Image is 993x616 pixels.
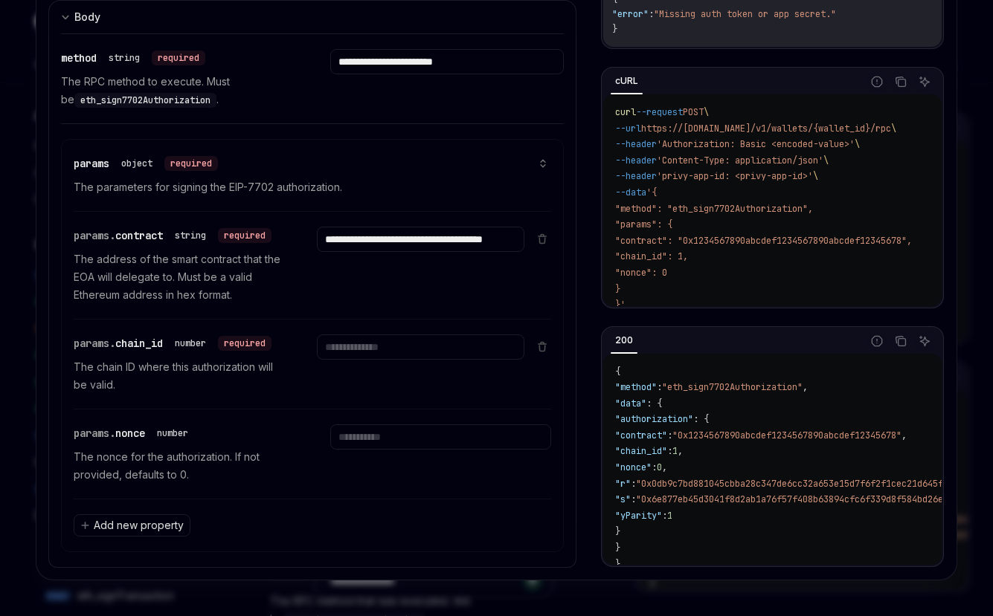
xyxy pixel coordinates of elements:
div: Body [74,8,100,26]
span: curl [615,106,636,118]
p: The parameters for signing the EIP-7702 authorization. [74,178,551,196]
p: The RPC method to execute. Must be . [61,73,295,108]
span: "data" [615,398,646,409]
span: 'Content-Type: application/json' [657,155,823,166]
button: Add new property [74,514,190,536]
span: , [678,445,683,457]
span: "method": "eth_sign7702Authorization", [615,203,813,215]
span: 'privy-app-id: <privy-app-id>' [657,170,813,182]
span: } [612,23,617,35]
span: --header [615,138,657,150]
span: 1 [667,510,672,522]
p: The nonce for the authorization. If not provided, defaults to 0. [74,448,295,484]
span: "0x6e877eb45d3041f8d2ab1a76f57f408b63894cfc6f339d8f584bd26efceae308" [636,493,990,505]
span: : [649,8,654,20]
span: params. [74,337,115,350]
span: Add new property [94,518,184,533]
input: Enter chain_id [317,334,524,360]
span: params. [74,229,115,242]
span: \ [891,123,896,134]
div: required [164,156,218,171]
span: 'Authorization: Basic <encoded-value>' [657,138,855,150]
span: params [74,157,109,170]
span: } [615,283,620,295]
div: required [152,51,205,65]
span: "Missing auth token or app secret." [654,8,836,20]
span: 1 [672,445,678,457]
span: } [615,558,620,570]
span: nonce [115,427,145,440]
div: method [61,49,205,67]
span: "r" [615,478,631,490]
button: Copy the contents from the code block [891,72,910,91]
span: "chain_id": 1, [615,250,688,262]
span: : [667,429,672,441]
span: "0x1234567890abcdef1234567890abcdef12345678" [672,429,902,441]
span: "contract" [615,429,667,441]
input: Enter method [330,49,564,74]
span: : [662,510,667,522]
span: { [615,366,620,377]
span: : [657,381,662,393]
span: --header [615,170,657,182]
span: POST [683,106,704,118]
span: : [667,445,672,457]
span: chain_id [115,337,163,350]
div: cURL [611,72,643,90]
div: params.nonce [74,424,194,442]
button: Ask AI [915,72,934,91]
span: , [803,381,808,393]
span: : { [693,413,709,425]
button: Delete item [533,340,551,352]
span: params. [74,427,115,440]
span: "eth_sign7702Authorization" [662,381,803,393]
span: }' [615,299,626,311]
span: , [902,429,907,441]
span: '{ [646,187,657,198]
span: contract [115,229,163,242]
button: Delete item [533,233,551,244]
span: --url [615,123,641,134]
input: Enter contract [317,227,524,252]
span: : [631,493,636,505]
p: The address of the smart contract that the EOA will delegate to. Must be a valid Ethereum address... [74,250,281,304]
span: 0 [657,461,662,473]
span: --header [615,155,657,166]
span: \ [823,155,829,166]
span: "authorization" [615,413,693,425]
div: required [218,228,271,243]
span: "s" [615,493,631,505]
p: The chain ID where this authorization will be valid. [74,358,281,394]
button: Report incorrect code [867,331,887,351]
span: https://[DOMAIN_NAME]/v1/wallets/{wallet_id}/rpc [641,123,891,134]
span: method [61,51,97,65]
span: } [615,525,620,537]
span: "chain_id" [615,445,667,457]
span: , [662,461,667,473]
span: --data [615,187,646,198]
span: "method" [615,381,657,393]
div: params.chain_id [74,334,271,352]
span: --request [636,106,683,118]
button: Report incorrect code [867,72,887,91]
span: : [652,461,657,473]
button: Copy the contents from the code block [891,331,910,351]
span: } [615,542,620,554]
span: "nonce": 0 [615,267,667,279]
button: Ask AI [915,331,934,351]
span: : { [646,398,662,409]
div: 200 [611,331,637,349]
div: params.contract [74,227,271,244]
span: "nonce" [615,461,652,473]
span: \ [855,138,860,150]
span: "yParity" [615,510,662,522]
span: eth_sign7702Authorization [80,94,211,106]
div: required [218,336,271,351]
span: "params": { [615,218,672,230]
span: \ [813,170,818,182]
span: "contract": "0x1234567890abcdef1234567890abcdef12345678", [615,235,912,247]
span: \ [704,106,709,118]
input: Enter nonce [330,424,551,450]
span: "0x0db9c7bd881045cbba28c347de6cc32a653e15d7f6f2f1cec21d645f402a6419" [636,478,990,490]
span: : [631,478,636,490]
